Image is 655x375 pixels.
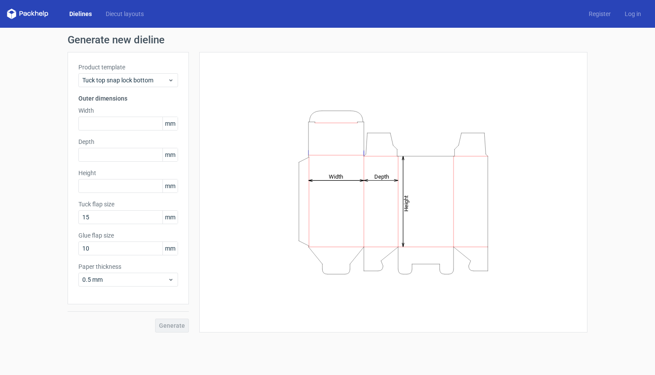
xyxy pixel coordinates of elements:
[78,63,178,72] label: Product template
[162,117,178,130] span: mm
[162,148,178,161] span: mm
[582,10,618,18] a: Register
[68,35,587,45] h1: Generate new dieline
[78,262,178,271] label: Paper thickness
[618,10,648,18] a: Log in
[82,275,168,284] span: 0.5 mm
[82,76,168,85] span: Tuck top snap lock bottom
[162,242,178,255] span: mm
[78,169,178,177] label: Height
[78,106,178,115] label: Width
[162,211,178,224] span: mm
[78,137,178,146] label: Depth
[162,179,178,192] span: mm
[99,10,151,18] a: Diecut layouts
[78,231,178,240] label: Glue flap size
[62,10,99,18] a: Dielines
[329,173,343,179] tspan: Width
[374,173,389,179] tspan: Depth
[78,200,178,209] label: Tuck flap size
[403,195,409,211] tspan: Height
[78,94,178,103] h3: Outer dimensions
